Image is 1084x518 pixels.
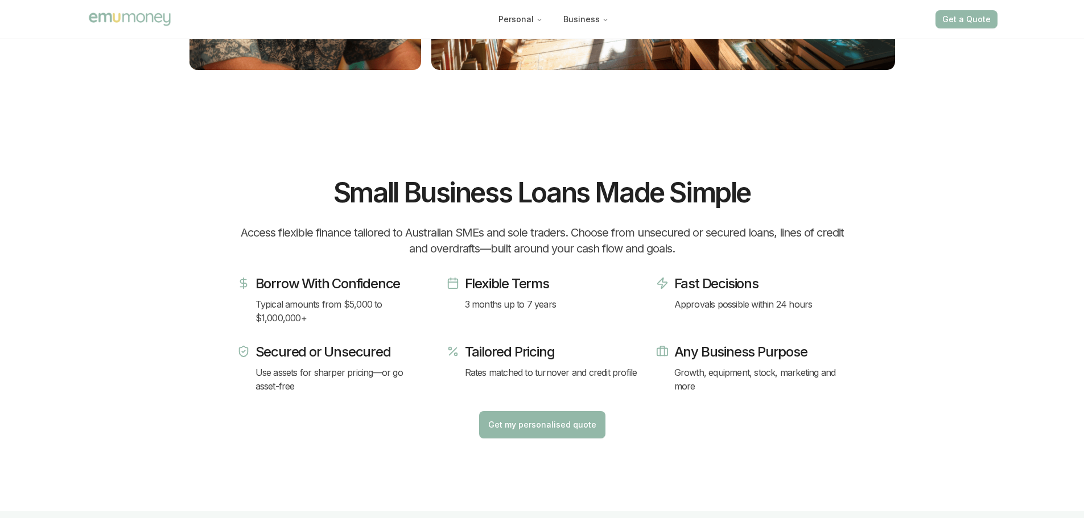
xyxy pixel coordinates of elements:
h4: Borrow With Confidence [255,275,428,293]
h4: Fast Decisions [674,275,813,293]
p: Growth, equipment, stock, marketing and more [674,366,847,393]
img: Emu Money [87,11,172,27]
h4: Tailored Pricing [465,343,637,361]
button: Get my personalised quote [479,411,605,438]
h4: Flexible Terms [465,275,556,293]
h4: Any Business Purpose [674,343,847,361]
button: Personal [489,9,552,30]
p: Use assets for sharper pricing—or go asset-free [255,366,428,393]
button: Get a Quote [935,10,998,28]
h2: Small Business Loans Made Simple [333,179,751,206]
h4: Secured or Unsecured [255,343,428,361]
h3: Access flexible finance tailored to Australian SMEs and sole traders. Choose from unsecured or se... [237,225,847,256]
p: Typical amounts from $5,000 to $1,000,000+ [255,297,428,325]
button: Business [554,9,618,30]
p: Rates matched to turnover and credit profile [465,366,637,379]
p: Approvals possible within 24 hours [674,297,813,311]
p: 3 months up to 7 years [465,297,556,311]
